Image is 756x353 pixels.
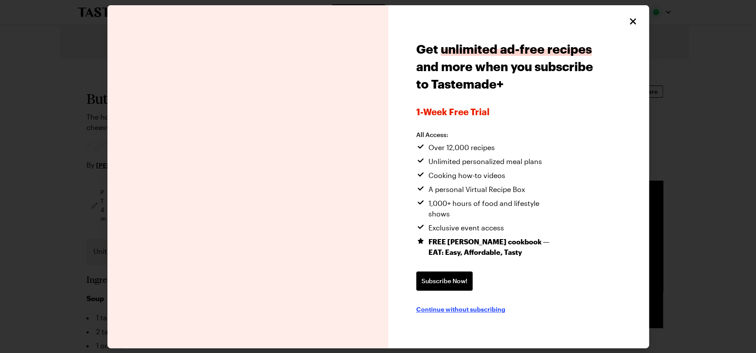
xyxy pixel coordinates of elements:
span: A personal Virtual Recipe Box [428,184,525,195]
h1: Get and more when you subscribe to Tastemade+ [416,40,596,93]
span: unlimited ad-free recipes [441,42,592,56]
a: Subscribe Now! [416,271,473,291]
span: 1-week Free Trial [416,106,596,117]
span: Cooking how-to videos [428,170,505,181]
button: Continue without subscribing [416,305,505,313]
span: Subscribe Now! [421,277,467,285]
img: Tastemade Plus preview image [107,5,388,348]
span: Exclusive event access [428,223,504,233]
span: Over 12,000 recipes [428,142,495,153]
h2: All Access: [416,131,560,139]
button: Close [627,16,639,27]
span: Unlimited personalized meal plans [428,156,542,167]
span: FREE [PERSON_NAME] cookbook — EAT: Easy, Affordable, Tasty [428,236,560,257]
span: 1,000+ hours of food and lifestyle shows [428,198,560,219]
